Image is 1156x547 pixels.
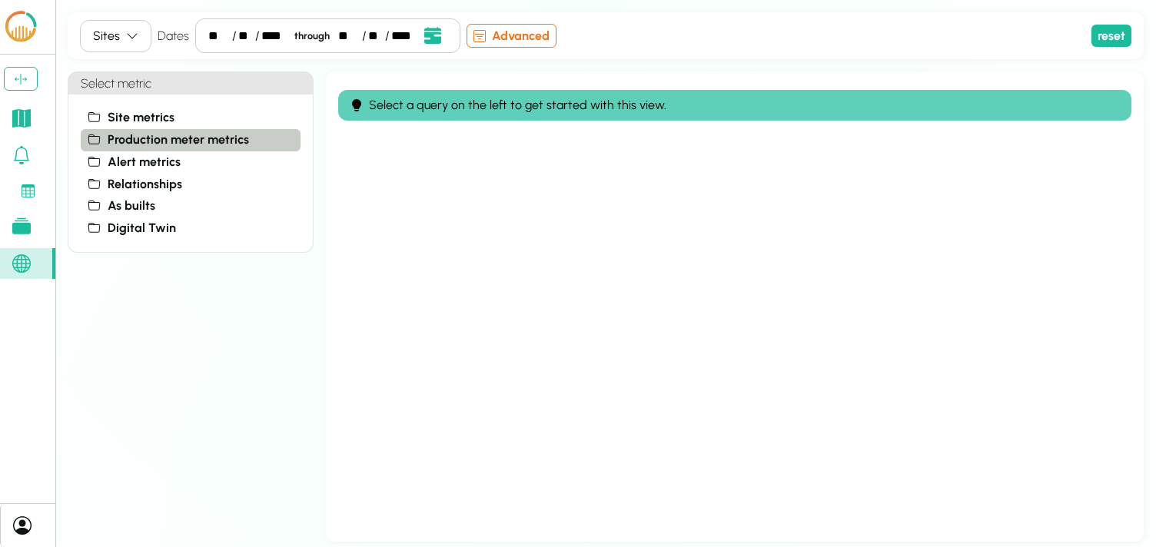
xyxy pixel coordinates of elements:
[108,197,155,215] span: As builts
[368,27,383,45] div: day,
[467,24,556,48] button: Advanced
[208,27,230,45] div: month,
[68,72,313,94] button: Select metric
[261,27,287,45] div: year,
[338,27,360,45] div: month,
[350,96,1119,114] div: Select a query on the left to get started with this view.
[108,175,182,194] span: Relationships
[93,27,120,45] div: Sites
[2,9,39,45] img: LCOE.ai
[418,25,447,46] button: Open date picker
[238,27,253,45] div: day,
[362,27,367,45] div: /
[108,108,174,127] span: Site metrics
[288,28,336,43] div: through
[108,153,181,171] span: alert metrics
[1091,25,1131,47] button: reset
[108,219,176,237] span: Digital Twin
[108,131,249,149] span: Production meter metrics
[158,27,189,45] h4: Dates
[391,27,417,45] div: year,
[232,27,237,45] div: /
[385,27,390,45] div: /
[255,27,260,45] div: /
